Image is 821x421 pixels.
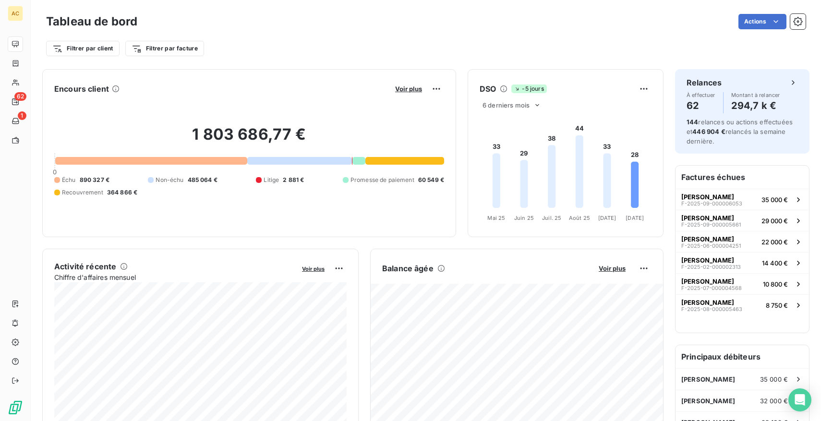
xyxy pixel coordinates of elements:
span: 8 750 € [766,301,788,309]
span: 2 881 € [283,176,304,184]
tspan: Mai 25 [487,215,505,221]
button: Filtrer par client [46,41,120,56]
tspan: Juin 25 [514,215,534,221]
span: 10 800 € [763,280,788,288]
span: 35 000 € [761,196,788,204]
span: Non-échu [156,176,183,184]
button: [PERSON_NAME]F-2025-02-00000231314 400 € [676,252,809,273]
tspan: [DATE] [626,215,644,221]
tspan: Août 25 [569,215,590,221]
h6: Relances [687,77,722,88]
h3: Tableau de bord [46,13,137,30]
h4: 62 [687,98,715,113]
span: 446 904 € [692,128,725,135]
button: [PERSON_NAME]F-2025-09-00000566129 000 € [676,210,809,231]
div: AC [8,6,23,21]
span: À effectuer [687,92,715,98]
tspan: Juil. 25 [542,215,561,221]
span: F-2025-08-000005463 [681,306,742,312]
span: 364 866 € [107,188,137,197]
button: [PERSON_NAME]F-2025-07-00000456810 800 € [676,273,809,294]
span: F-2025-07-000004568 [681,285,742,291]
span: 35 000 € [760,375,788,383]
span: [PERSON_NAME] [681,299,734,306]
h6: Encours client [54,83,109,95]
span: Voir plus [395,85,422,93]
span: [PERSON_NAME] [681,256,734,264]
span: 0 [53,168,57,176]
span: 62 [14,92,26,101]
button: Voir plus [299,264,327,273]
span: 32 000 € [760,397,788,405]
span: Voir plus [599,265,626,272]
h6: Factures échues [676,166,809,189]
span: Échu [62,176,76,184]
button: Voir plus [392,84,425,93]
span: relances ou actions effectuées et relancés la semaine dernière. [687,118,793,145]
button: [PERSON_NAME]F-2025-09-00000605335 000 € [676,189,809,210]
span: 890 327 € [80,176,109,184]
h6: DSO [480,83,496,95]
span: 60 549 € [418,176,444,184]
span: Promesse de paiement [350,176,414,184]
span: 1 [18,111,26,120]
span: Montant à relancer [731,92,780,98]
span: Voir plus [302,265,325,272]
button: [PERSON_NAME]F-2025-06-00000425122 000 € [676,231,809,252]
h6: Balance âgée [382,263,434,274]
h6: Activité récente [54,261,116,272]
button: Voir plus [596,264,628,273]
span: 6 derniers mois [483,101,530,109]
span: [PERSON_NAME] [681,397,735,405]
span: [PERSON_NAME] [681,193,734,201]
span: 29 000 € [761,217,788,225]
span: [PERSON_NAME] [681,235,734,243]
span: F-2025-06-000004251 [681,243,741,249]
span: 144 [687,118,698,126]
span: [PERSON_NAME] [681,277,734,285]
span: F-2025-09-000006053 [681,201,742,206]
span: [PERSON_NAME] [681,375,735,383]
tspan: [DATE] [598,215,616,221]
span: 14 400 € [762,259,788,267]
button: [PERSON_NAME]F-2025-08-0000054638 750 € [676,294,809,315]
span: F-2025-09-000005661 [681,222,741,228]
button: Filtrer par facture [125,41,204,56]
span: F-2025-02-000002313 [681,264,741,270]
span: 485 064 € [188,176,217,184]
div: Open Intercom Messenger [788,388,811,411]
span: Litige [264,176,279,184]
h2: 1 803 686,77 € [54,125,444,154]
button: Actions [738,14,786,29]
img: Logo LeanPay [8,400,23,415]
span: 22 000 € [761,238,788,246]
span: [PERSON_NAME] [681,214,734,222]
span: -5 jours [511,84,546,93]
span: Chiffre d'affaires mensuel [54,272,295,282]
span: Recouvrement [62,188,103,197]
h6: Principaux débiteurs [676,345,809,368]
h4: 294,7 k € [731,98,780,113]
